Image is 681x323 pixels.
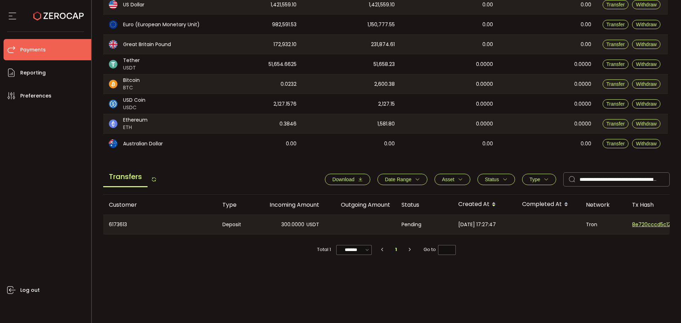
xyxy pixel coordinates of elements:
span: Download [332,177,354,182]
span: Total 1 [317,245,331,255]
div: Deposit [217,215,254,234]
span: Withdraw [636,141,657,146]
span: Reporting [20,68,46,78]
span: Transfer [607,2,625,7]
span: US Dollar [123,1,144,9]
span: Withdraw [636,81,657,87]
button: Transfer [603,79,629,89]
span: 1,421,559.10 [369,1,395,9]
img: aud_portfolio.svg [109,139,117,148]
span: Pending [402,221,421,229]
span: Transfer [607,41,625,47]
div: Completed At [516,199,580,211]
span: ETH [123,124,148,131]
button: Withdraw [632,79,660,89]
span: Type [530,177,540,182]
span: 0.00 [581,21,591,29]
div: Created At [453,199,516,211]
span: Log out [20,285,40,295]
button: Transfer [603,60,629,69]
span: 0.0232 [281,80,297,88]
span: USDC [123,104,145,111]
img: eur_portfolio.svg [109,20,117,29]
span: Withdraw [636,2,657,7]
span: 300.0000 [281,221,304,229]
img: eth_portfolio.svg [109,119,117,128]
img: usdc_portfolio.svg [109,100,117,108]
span: 0.00 [384,140,395,148]
span: 2,600.38 [374,80,395,88]
button: Type [522,174,556,185]
button: Transfer [603,20,629,29]
span: Withdraw [636,101,657,107]
div: Chat Widget [598,246,681,323]
span: Great Britain Pound [123,41,171,48]
span: Withdraw [636,41,657,47]
span: Asset [442,177,454,182]
button: Asset [434,174,470,185]
div: Customer [103,201,217,209]
span: Australian Dollar [123,140,163,147]
span: 0.00 [286,140,297,148]
span: Transfer [607,121,625,127]
span: 0.00 [581,1,591,9]
img: usdt_portfolio.svg [109,60,117,68]
button: Transfer [603,139,629,148]
span: USDT [123,64,140,72]
span: 1,581.80 [377,120,395,128]
span: [DATE] 17:27:47 [458,221,496,229]
button: Date Range [377,174,427,185]
span: 0.00 [482,1,493,9]
span: Bitcoin [123,77,140,84]
span: Date Range [385,177,411,182]
img: usd_portfolio.svg [109,0,117,9]
span: 982,591.53 [272,21,297,29]
span: 0.3846 [279,120,297,128]
span: 1,421,559.10 [271,1,297,9]
div: Network [580,201,626,209]
img: gbp_portfolio.svg [109,40,117,49]
span: 51,654.6625 [268,60,297,68]
button: Transfer [603,40,629,49]
span: 0.0000 [574,120,591,128]
span: 0.0000 [574,60,591,68]
div: Outgoing Amount [325,201,396,209]
span: Ethereum [123,116,148,124]
span: Transfer [607,22,625,27]
span: Transfer [607,81,625,87]
span: Status [485,177,499,182]
button: Withdraw [632,20,660,29]
span: USDT [306,221,319,229]
span: Transfer [607,141,625,146]
span: Payments [20,45,46,55]
span: 0.00 [482,140,493,148]
span: 0.00 [581,140,591,148]
span: Euro (European Monetary Unit) [123,21,200,28]
li: 1 [390,245,403,255]
span: Tether [123,57,140,64]
div: 6173613 [103,215,217,234]
span: 0.0000 [476,80,493,88]
span: 0.00 [581,40,591,49]
div: Tron [580,215,626,234]
button: Withdraw [632,60,660,69]
img: btc_portfolio.svg [109,80,117,88]
span: Preferences [20,91,51,101]
span: 2,127.15 [378,100,395,108]
div: Type [217,201,254,209]
span: Transfer [607,61,625,67]
span: Transfers [103,167,148,187]
button: Withdraw [632,119,660,128]
button: Transfer [603,99,629,108]
span: Withdraw [636,121,657,127]
span: Go to [423,245,456,255]
div: Incoming Amount [254,201,325,209]
span: 0.00 [482,21,493,29]
span: 1,150,777.55 [367,21,395,29]
button: Transfer [603,119,629,128]
span: 0.0000 [574,100,591,108]
span: 0.00 [482,40,493,49]
span: Withdraw [636,22,657,27]
span: Withdraw [636,61,657,67]
span: 0.0000 [476,100,493,108]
